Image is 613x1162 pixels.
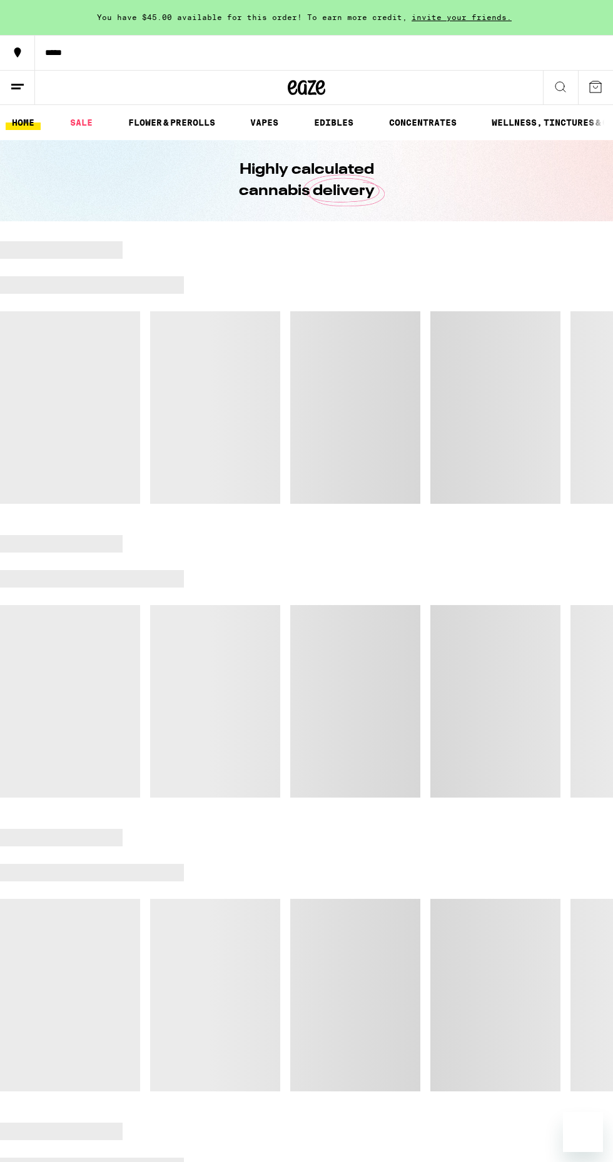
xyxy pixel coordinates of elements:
iframe: Button to launch messaging window [563,1112,603,1152]
a: VAPES [244,115,285,130]
a: FLOWER & PREROLLS [122,115,221,130]
a: CONCENTRATES [383,115,463,130]
a: EDIBLES [308,115,360,130]
span: invite your friends. [407,13,516,21]
h1: Highly calculated cannabis delivery [203,159,410,202]
span: You have $45.00 available for this order! To earn more credit, [97,13,407,21]
a: SALE [64,115,99,130]
a: HOME [6,115,41,130]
